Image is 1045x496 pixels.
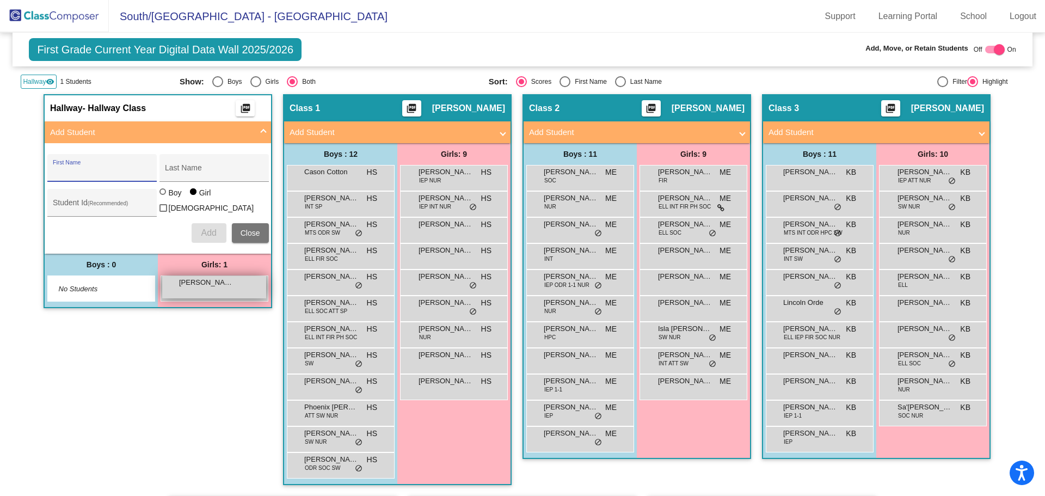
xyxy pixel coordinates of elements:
span: [PERSON_NAME] [304,454,359,465]
span: HS [481,350,491,361]
span: South/[GEOGRAPHIC_DATA] - [GEOGRAPHIC_DATA] [109,8,388,25]
span: IEP [784,438,792,446]
span: HS [367,454,377,466]
span: [PERSON_NAME] [658,350,712,360]
span: do_not_disturb_alt [834,281,841,290]
span: do_not_disturb_alt [594,308,602,316]
span: HS [367,402,377,413]
span: [PERSON_NAME] [304,193,359,204]
span: [PERSON_NAME] [432,103,505,114]
span: [PERSON_NAME] [419,297,473,308]
span: [PERSON_NAME] [PERSON_NAME] [783,167,838,177]
span: ME [720,219,731,230]
div: Girls [261,77,279,87]
span: HS [367,297,377,309]
span: ME [720,376,731,387]
span: HS [481,323,491,335]
span: [PERSON_NAME] [419,376,473,387]
span: do_not_disturb_alt [709,334,716,342]
span: Isla [PERSON_NAME] [658,323,712,334]
span: [PERSON_NAME] [419,350,473,360]
span: First Grade Current Year Digital Data Wall 2025/2026 [29,38,302,61]
span: [PERSON_NAME] [419,323,473,334]
span: [PERSON_NAME] [783,193,838,204]
span: HS [367,376,377,387]
span: [PERSON_NAME] [672,103,745,114]
span: [DEMOGRAPHIC_DATA] [169,201,254,215]
span: KB [846,297,856,309]
span: [PERSON_NAME] [544,323,598,334]
span: On [1007,45,1016,54]
span: SW [305,359,313,368]
a: Logout [1001,8,1045,25]
span: [PERSON_NAME] [898,245,952,256]
span: [PERSON_NAME] [658,219,712,230]
span: NUR [544,203,556,211]
span: do_not_disturb_alt [948,334,956,342]
span: ELL SOC [659,229,681,237]
span: INT [544,255,553,263]
div: Girls: 10 [876,143,989,165]
span: do_not_disturb_alt [469,281,477,290]
span: [PERSON_NAME] [419,167,473,177]
span: ME [720,271,731,283]
a: Support [816,8,864,25]
span: ME [720,167,731,178]
span: do_not_disturb_alt [834,308,841,316]
span: Off [974,45,982,54]
span: HS [481,193,491,204]
span: ME [605,193,617,204]
mat-panel-title: Add Student [290,126,492,139]
span: IEP ATT NUR [898,176,931,185]
mat-radio-group: Select an option [180,76,481,87]
div: Boy [168,187,182,198]
span: do_not_disturb_alt [834,255,841,264]
span: - Hallway Class [83,103,146,114]
span: do_not_disturb_alt [948,177,956,186]
div: Scores [527,77,551,87]
span: KB [846,167,856,178]
span: ME [605,376,617,387]
span: KB [846,350,856,361]
button: Print Students Details [642,100,661,117]
button: Close [232,223,269,243]
span: [PERSON_NAME] [419,193,473,204]
span: [PERSON_NAME] [658,167,712,177]
span: ELL [898,281,908,289]
span: [PERSON_NAME] [898,376,952,387]
span: [PERSON_NAME] [898,219,952,230]
span: [PERSON_NAME] [304,376,359,387]
span: HS [367,245,377,256]
span: ATT SW NUR [305,412,338,420]
span: KB [846,323,856,335]
div: Girls: 1 [158,254,271,275]
span: [PERSON_NAME] [783,271,838,282]
span: do_not_disturb_alt [709,360,716,369]
span: do_not_disturb_alt [594,229,602,238]
input: Last Name [165,168,263,176]
span: Sort: [489,77,508,87]
span: [PERSON_NAME] [304,245,359,256]
input: First Name [53,168,151,176]
span: [PERSON_NAME] [783,350,838,360]
span: ME [605,350,617,361]
span: [PERSON_NAME] [544,271,598,282]
span: MTS ODR SW [305,229,340,237]
span: HS [481,245,491,256]
span: [PERSON_NAME] [544,245,598,256]
div: Last Name [626,77,662,87]
span: do_not_disturb_alt [948,360,956,369]
span: HS [367,219,377,230]
mat-panel-title: Add Student [50,126,253,139]
mat-icon: picture_as_pdf [239,103,252,118]
span: do_not_disturb_alt [355,360,362,369]
span: do_not_disturb_alt [355,229,362,238]
span: ME [605,323,617,335]
span: INT SW [784,255,803,263]
span: KB [846,193,856,204]
span: IEP [544,412,553,420]
span: ME [720,245,731,256]
button: Add [192,223,226,243]
span: IEP ODR 1-1 NUR [544,281,589,289]
span: ME [720,350,731,361]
